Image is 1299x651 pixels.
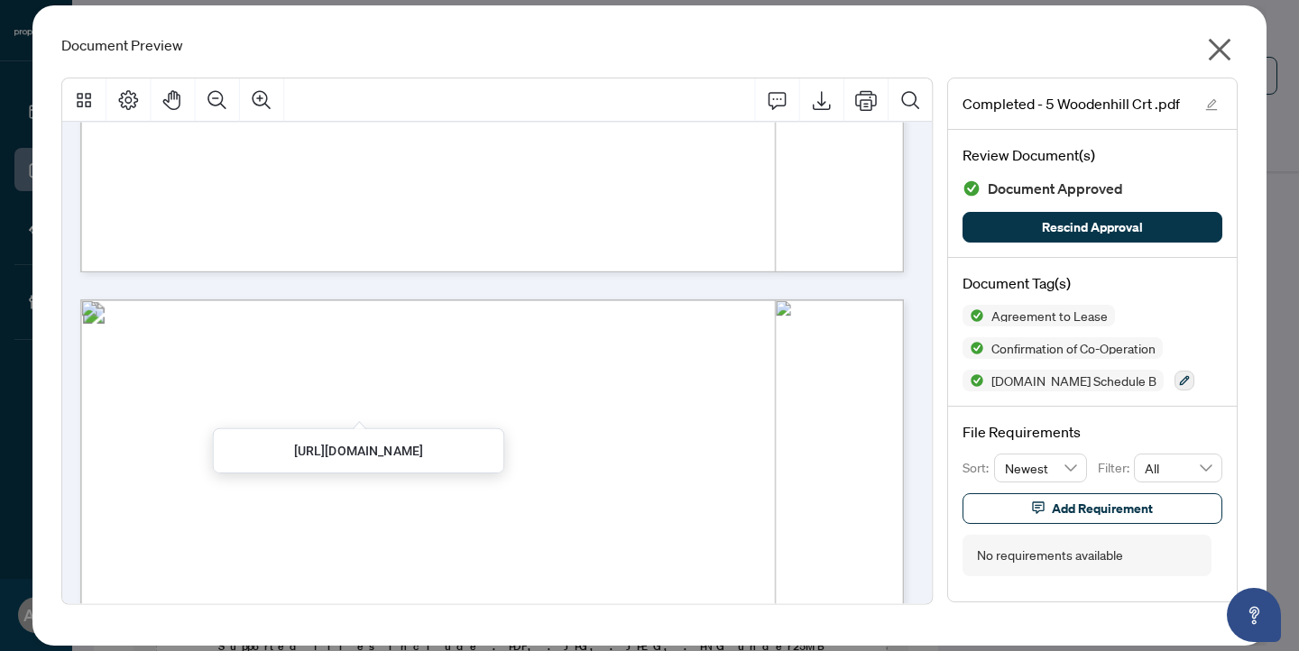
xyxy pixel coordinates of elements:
[988,177,1123,201] span: Document Approved
[1205,35,1234,64] span: close
[963,370,984,391] img: Status Icon
[984,309,1115,322] span: Agreement to Lease
[1145,454,1211,481] span: All
[963,272,1222,294] h4: Document Tag(s)
[963,421,1222,443] h4: File Requirements
[963,493,1222,524] button: Add Requirement
[1005,454,1077,481] span: Newest
[977,546,1123,565] div: No requirements available
[963,212,1222,243] button: Rescind Approval
[963,144,1222,166] h4: Review Document(s)
[1098,458,1134,478] p: Filter:
[1205,98,1218,111] span: edit
[963,458,994,478] p: Sort:
[1052,494,1153,523] span: Add Requirement
[963,305,984,326] img: Status Icon
[963,93,1180,115] span: Completed - 5 Woodenhill Crt .pdf
[61,34,1238,56] div: Document Preview
[984,374,1164,387] span: [DOMAIN_NAME] Schedule B
[963,179,981,197] img: Document Status
[984,342,1163,354] span: Confirmation of Co-Operation
[963,337,984,359] img: Status Icon
[1227,588,1281,642] button: Open asap
[1042,213,1143,242] span: Rescind Approval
